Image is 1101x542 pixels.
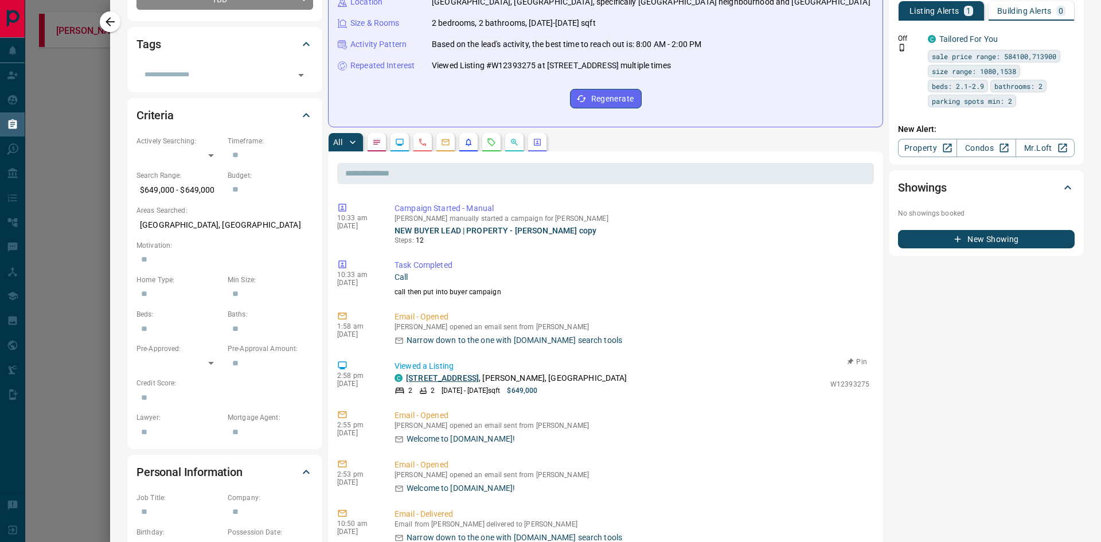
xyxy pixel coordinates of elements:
[432,38,701,50] p: Based on the lead's activity, the best time to reach out is: 8:00 AM - 2:00 PM
[464,138,473,147] svg: Listing Alerts
[406,373,479,383] a: [STREET_ADDRESS]
[337,214,377,222] p: 10:33 am
[898,139,957,157] a: Property
[939,34,998,44] a: Tailored For You
[416,236,424,244] span: 12
[136,309,222,319] p: Beds:
[406,372,627,384] p: , [PERSON_NAME], [GEOGRAPHIC_DATA]
[898,178,947,197] h2: Showings
[136,275,222,285] p: Home Type:
[395,235,869,245] p: Steps:
[898,208,1075,219] p: No showings booked
[337,271,377,279] p: 10:33 am
[228,309,313,319] p: Baths:
[570,89,642,108] button: Regenerate
[395,471,869,479] p: [PERSON_NAME] opened an email sent from [PERSON_NAME]
[898,174,1075,201] div: Showings
[228,275,313,285] p: Min Size:
[395,422,869,430] p: [PERSON_NAME] opened an email sent from [PERSON_NAME]
[898,33,921,44] p: Off
[395,410,869,422] p: Email - Opened
[395,259,869,271] p: Task Completed
[898,230,1075,248] button: New Showing
[932,80,984,92] span: beds: 2.1-2.9
[136,527,222,537] p: Birthday:
[432,17,596,29] p: 2 bedrooms, 2 bathrooms, [DATE]-[DATE] sqft
[395,520,869,528] p: Email from [PERSON_NAME] delivered to [PERSON_NAME]
[395,360,869,372] p: Viewed a Listing
[395,508,869,520] p: Email - Delivered
[136,170,222,181] p: Search Range:
[337,520,377,528] p: 10:50 am
[136,493,222,503] p: Job Title:
[136,30,313,58] div: Tags
[956,139,1016,157] a: Condos
[136,181,222,200] p: $649,000 - $649,000
[432,60,671,72] p: Viewed Listing #W12393275 at [STREET_ADDRESS] multiple times
[909,7,959,15] p: Listing Alerts
[136,102,313,129] div: Criteria
[136,35,161,53] h2: Tags
[418,138,427,147] svg: Calls
[408,385,412,396] p: 2
[841,357,874,367] button: Pin
[350,17,400,29] p: Size & Rooms
[395,374,403,382] div: condos.ca
[337,330,377,338] p: [DATE]
[431,385,435,396] p: 2
[395,311,869,323] p: Email - Opened
[337,380,377,388] p: [DATE]
[407,334,622,346] p: Narrow down to the one with [DOMAIN_NAME] search tools
[337,478,377,486] p: [DATE]
[337,470,377,478] p: 2:53 pm
[507,385,537,396] p: $649,000
[228,170,313,181] p: Budget:
[136,344,222,354] p: Pre-Approved:
[337,279,377,287] p: [DATE]
[932,50,1056,62] span: sale price range: 584100,713900
[337,222,377,230] p: [DATE]
[136,463,243,481] h2: Personal Information
[441,138,450,147] svg: Emails
[395,226,596,235] a: NEW BUYER LEAD | PROPERTY - [PERSON_NAME] copy
[337,421,377,429] p: 2:55 pm
[350,60,415,72] p: Repeated Interest
[136,412,222,423] p: Lawyer:
[337,429,377,437] p: [DATE]
[994,80,1043,92] span: bathrooms: 2
[228,344,313,354] p: Pre-Approval Amount:
[337,528,377,536] p: [DATE]
[136,136,222,146] p: Actively Searching:
[487,138,496,147] svg: Requests
[293,67,309,83] button: Open
[228,493,313,503] p: Company:
[333,138,342,146] p: All
[395,323,869,331] p: [PERSON_NAME] opened an email sent from [PERSON_NAME]
[997,7,1052,15] p: Building Alerts
[898,123,1075,135] p: New Alert:
[932,65,1016,77] span: size range: 1080,1538
[1059,7,1063,15] p: 0
[136,205,313,216] p: Areas Searched:
[407,482,515,494] p: Welcome to [DOMAIN_NAME]!
[830,379,869,389] p: W12393275
[337,372,377,380] p: 2:58 pm
[510,138,519,147] svg: Opportunities
[228,412,313,423] p: Mortgage Agent:
[1016,139,1075,157] a: Mr.Loft
[228,527,313,537] p: Possession Date:
[395,287,869,297] p: call then put into buyer campaign
[136,216,313,235] p: [GEOGRAPHIC_DATA], [GEOGRAPHIC_DATA]
[395,215,869,223] p: [PERSON_NAME] manually started a campaign for [PERSON_NAME]
[337,322,377,330] p: 1:58 am
[898,44,906,52] svg: Push Notification Only
[395,202,869,215] p: Campaign Started - Manual
[966,7,971,15] p: 1
[136,378,313,388] p: Credit Score:
[372,138,381,147] svg: Notes
[395,138,404,147] svg: Lead Browsing Activity
[395,271,869,283] p: Call
[136,106,174,124] h2: Criteria
[350,38,407,50] p: Activity Pattern
[395,459,869,471] p: Email - Opened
